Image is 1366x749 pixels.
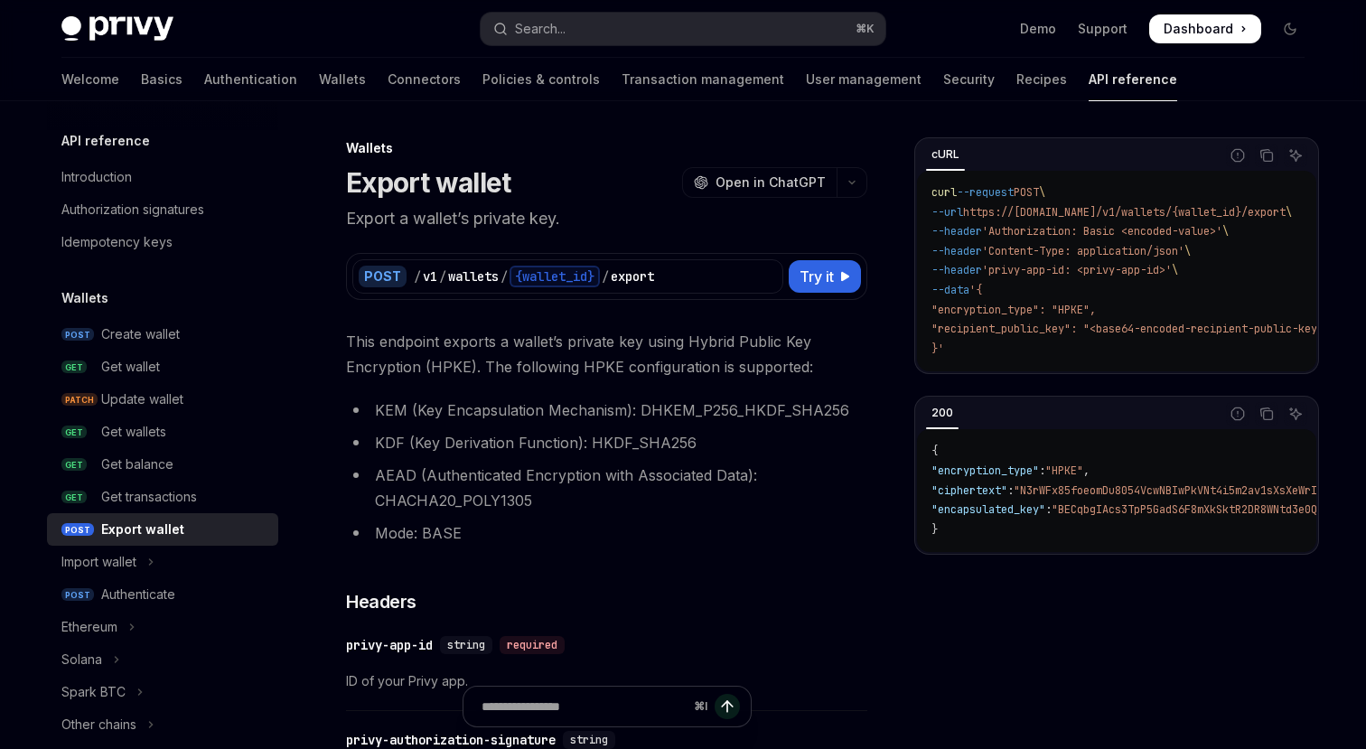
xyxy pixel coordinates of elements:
a: User management [806,58,922,101]
span: "encryption_type": "HPKE", [931,303,1096,317]
input: Ask a question... [482,687,687,726]
button: Toggle Other chains section [47,708,278,741]
button: Toggle Ethereum section [47,611,278,643]
span: POST [61,523,94,537]
button: Try it [789,260,861,293]
div: Get wallets [101,421,166,443]
div: / [602,267,609,286]
a: Policies & controls [482,58,600,101]
span: GET [61,458,87,472]
li: Mode: BASE [346,520,867,546]
div: Ethereum [61,616,117,638]
div: Idempotency keys [61,231,173,253]
div: Solana [61,649,102,670]
a: API reference [1089,58,1177,101]
span: POST [61,328,94,342]
a: Connectors [388,58,461,101]
a: Demo [1020,20,1056,38]
h5: Wallets [61,287,108,309]
div: / [414,267,421,286]
a: Authorization signatures [47,193,278,226]
span: GET [61,360,87,374]
button: Ask AI [1284,144,1307,167]
span: --header [931,263,982,277]
span: Open in ChatGPT [716,173,826,192]
span: --header [931,244,982,258]
div: cURL [926,144,965,165]
div: POST [359,266,407,287]
div: required [500,636,565,654]
div: 200 [926,402,959,424]
button: Report incorrect code [1226,144,1249,167]
span: \ [1184,244,1191,258]
span: : [1039,463,1045,478]
a: Wallets [319,58,366,101]
button: Send message [715,694,740,719]
a: Basics [141,58,182,101]
a: Authentication [204,58,297,101]
span: { [931,444,938,458]
span: : [1007,483,1014,498]
div: Export wallet [101,519,184,540]
span: ⌘ K [856,22,875,36]
a: Recipes [1016,58,1067,101]
span: ID of your Privy app. [346,670,867,692]
div: Search... [515,18,566,40]
a: Transaction management [622,58,784,101]
a: GETGet balance [47,448,278,481]
span: Try it [800,266,834,287]
span: \ [1286,205,1292,220]
span: string [447,638,485,652]
div: Update wallet [101,389,183,410]
a: POSTAuthenticate [47,578,278,611]
span: 'Content-Type: application/json' [982,244,1184,258]
span: \ [1039,185,1045,200]
div: Spark BTC [61,681,126,703]
div: wallets [448,267,499,286]
button: Copy the contents from the code block [1255,402,1278,426]
span: "encapsulated_key" [931,502,1045,517]
span: Headers [346,589,416,614]
a: GETGet transactions [47,481,278,513]
a: Idempotency keys [47,226,278,258]
div: Import wallet [61,551,136,573]
div: v1 [423,267,437,286]
span: --url [931,205,963,220]
a: Introduction [47,161,278,193]
div: export [611,267,654,286]
span: '{ [969,283,982,297]
img: dark logo [61,16,173,42]
a: GETGet wallet [47,351,278,383]
a: POSTExport wallet [47,513,278,546]
a: POSTCreate wallet [47,318,278,351]
h1: Export wallet [346,166,510,199]
span: 'Authorization: Basic <encoded-value>' [982,224,1222,239]
button: Report incorrect code [1226,402,1249,426]
span: \ [1222,224,1229,239]
h5: API reference [61,130,150,152]
span: 'privy-app-id: <privy-app-id>' [982,263,1172,277]
span: } [931,522,938,537]
span: "recipient_public_key": "<base64-encoded-recipient-public-key>" [931,322,1330,336]
div: / [501,267,508,286]
a: Support [1078,20,1127,38]
div: Get balance [101,454,173,475]
span: POST [61,588,94,602]
a: PATCHUpdate wallet [47,383,278,416]
li: KDF (Key Derivation Function): HKDF_SHA256 [346,430,867,455]
div: Authorization signatures [61,199,204,220]
span: "HPKE" [1045,463,1083,478]
a: Welcome [61,58,119,101]
div: {wallet_id} [510,266,600,287]
div: privy-app-id [346,636,433,654]
span: PATCH [61,393,98,407]
div: Get transactions [101,486,197,508]
a: Security [943,58,995,101]
span: --request [957,185,1014,200]
button: Open search [481,13,885,45]
span: }' [931,342,944,356]
li: AEAD (Authenticated Encryption with Associated Data): CHACHA20_POLY1305 [346,463,867,513]
button: Open in ChatGPT [682,167,837,198]
span: GET [61,491,87,504]
li: KEM (Key Encapsulation Mechanism): DHKEM_P256_HKDF_SHA256 [346,398,867,423]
